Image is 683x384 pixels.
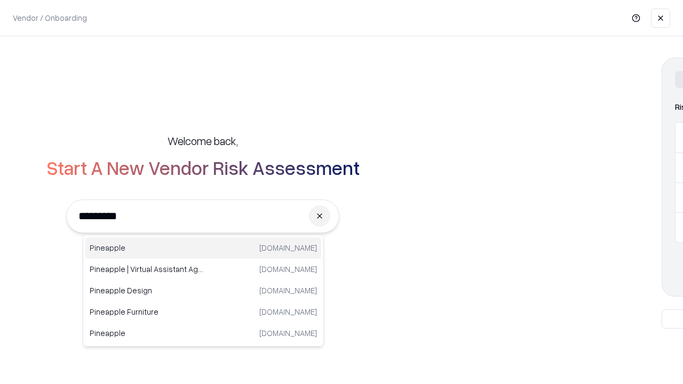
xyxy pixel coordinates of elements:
p: Pineapple Design [90,285,203,296]
p: Vendor / Onboarding [13,12,87,23]
p: [DOMAIN_NAME] [259,263,317,275]
p: [DOMAIN_NAME] [259,327,317,339]
p: [DOMAIN_NAME] [259,306,317,317]
p: [DOMAIN_NAME] [259,242,317,253]
p: Pineapple | Virtual Assistant Agency [90,263,203,275]
p: [DOMAIN_NAME] [259,285,317,296]
div: Suggestions [83,235,324,347]
p: Pineapple Furniture [90,306,203,317]
h2: Start A New Vendor Risk Assessment [46,157,360,178]
p: Pineapple [90,327,203,339]
p: Pineapple [90,242,203,253]
h5: Welcome back, [168,133,238,148]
